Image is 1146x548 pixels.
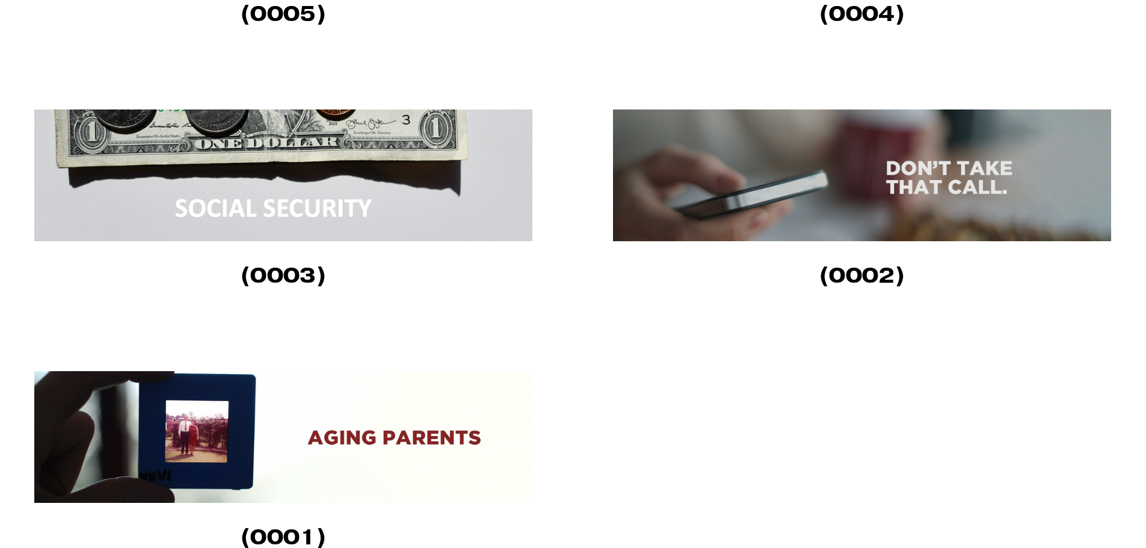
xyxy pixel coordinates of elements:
strong: (0003) [241,261,326,289]
img: Social Security (003) Recently a friend of mine said he walked into his parent's home where he sa... [34,109,532,241]
img: Aging Parents (001) Recently I was asked, "How much should I be involved in my aging parent's fin... [34,371,532,503]
img: Practical Steps for Identity Theft (002) It’s happened to all of us. The phone rings and you don’... [613,109,1111,241]
strong: (0002) [819,261,905,289]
